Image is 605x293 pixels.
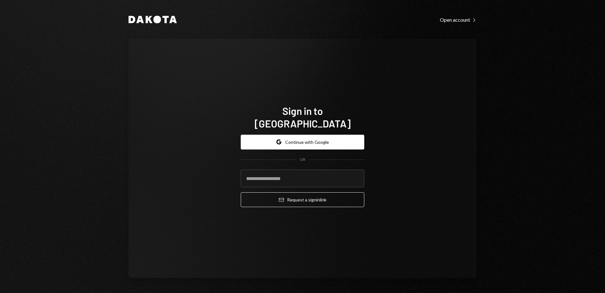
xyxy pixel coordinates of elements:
div: Open account [440,17,476,23]
a: Open account [440,16,476,23]
button: Request a signinlink [241,192,364,207]
h1: Sign in to [GEOGRAPHIC_DATA] [241,104,364,130]
button: Continue with Google [241,135,364,149]
div: OR [300,157,305,162]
